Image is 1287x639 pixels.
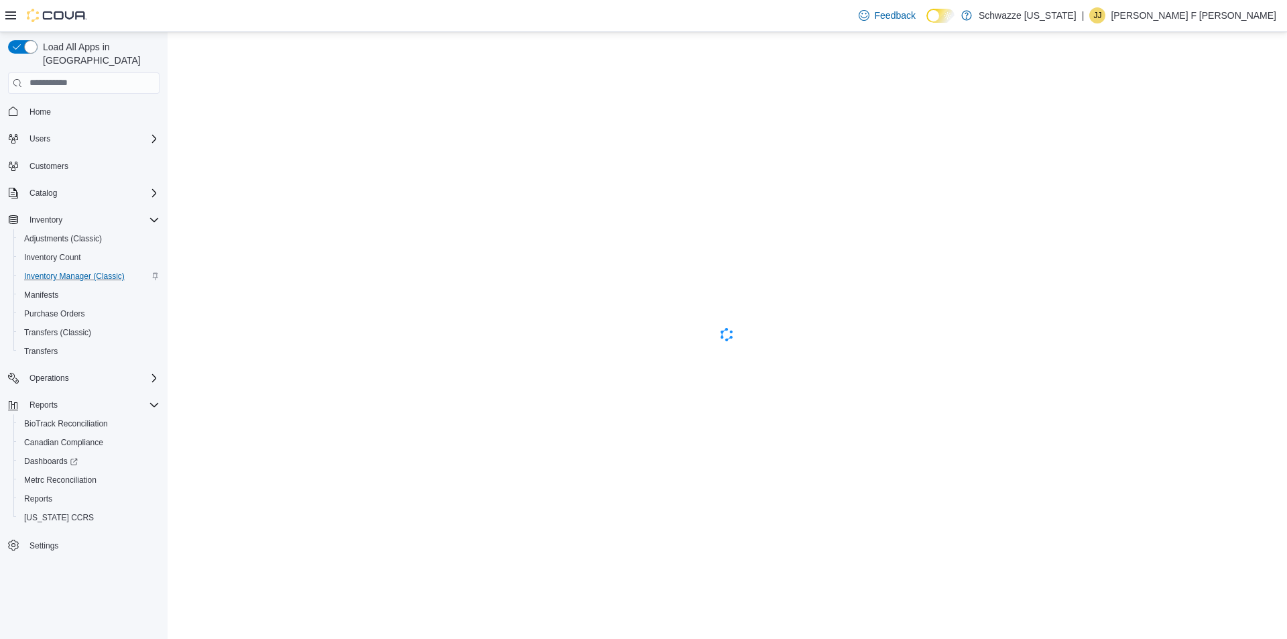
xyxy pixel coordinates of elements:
[24,397,160,413] span: Reports
[1089,7,1105,23] div: James Jr F Wade
[24,538,64,554] a: Settings
[3,396,165,414] button: Reports
[1093,7,1101,23] span: JJ
[24,271,125,282] span: Inventory Manager (Classic)
[13,414,165,433] button: BioTrack Reconciliation
[24,212,160,228] span: Inventory
[8,97,160,590] nav: Complex example
[19,287,64,303] a: Manifests
[3,102,165,121] button: Home
[13,229,165,248] button: Adjustments (Classic)
[19,491,58,507] a: Reports
[19,416,113,432] a: BioTrack Reconciliation
[24,536,160,553] span: Settings
[24,475,97,485] span: Metrc Reconciliation
[29,540,58,551] span: Settings
[19,472,160,488] span: Metrc Reconciliation
[24,370,160,386] span: Operations
[24,397,63,413] button: Reports
[24,104,56,120] a: Home
[13,304,165,323] button: Purchase Orders
[24,212,68,228] button: Inventory
[29,188,57,198] span: Catalog
[24,493,52,504] span: Reports
[3,211,165,229] button: Inventory
[3,156,165,176] button: Customers
[13,286,165,304] button: Manifests
[19,416,160,432] span: BioTrack Reconciliation
[19,287,160,303] span: Manifests
[13,452,165,471] a: Dashboards
[24,131,160,147] span: Users
[1082,7,1085,23] p: |
[24,437,103,448] span: Canadian Compliance
[24,185,62,201] button: Catalog
[24,456,78,467] span: Dashboards
[24,233,102,244] span: Adjustments (Classic)
[29,161,68,172] span: Customers
[3,184,165,202] button: Catalog
[19,268,160,284] span: Inventory Manager (Classic)
[19,325,160,341] span: Transfers (Classic)
[3,369,165,388] button: Operations
[19,453,160,469] span: Dashboards
[27,9,87,22] img: Cova
[19,472,102,488] a: Metrc Reconciliation
[13,489,165,508] button: Reports
[24,158,160,174] span: Customers
[29,133,50,144] span: Users
[24,370,74,386] button: Operations
[24,418,108,429] span: BioTrack Reconciliation
[13,342,165,361] button: Transfers
[19,306,160,322] span: Purchase Orders
[29,373,69,384] span: Operations
[979,7,1077,23] p: Schwazze [US_STATE]
[24,252,81,263] span: Inventory Count
[19,268,130,284] a: Inventory Manager (Classic)
[19,343,160,359] span: Transfers
[19,434,109,451] a: Canadian Compliance
[13,508,165,527] button: [US_STATE] CCRS
[24,308,85,319] span: Purchase Orders
[19,306,90,322] a: Purchase Orders
[29,107,51,117] span: Home
[19,249,86,266] a: Inventory Count
[3,535,165,555] button: Settings
[19,325,97,341] a: Transfers (Classic)
[29,400,58,410] span: Reports
[13,267,165,286] button: Inventory Manager (Classic)
[24,185,160,201] span: Catalog
[19,231,107,247] a: Adjustments (Classic)
[19,491,160,507] span: Reports
[19,249,160,266] span: Inventory Count
[19,231,160,247] span: Adjustments (Classic)
[13,471,165,489] button: Metrc Reconciliation
[853,2,921,29] a: Feedback
[926,9,955,23] input: Dark Mode
[19,453,83,469] a: Dashboards
[24,131,56,147] button: Users
[13,323,165,342] button: Transfers (Classic)
[38,40,160,67] span: Load All Apps in [GEOGRAPHIC_DATA]
[24,290,58,300] span: Manifests
[19,343,63,359] a: Transfers
[19,434,160,451] span: Canadian Compliance
[875,9,916,22] span: Feedback
[13,248,165,267] button: Inventory Count
[13,433,165,452] button: Canadian Compliance
[24,327,91,338] span: Transfers (Classic)
[3,129,165,148] button: Users
[24,103,160,120] span: Home
[19,510,160,526] span: Washington CCRS
[24,346,58,357] span: Transfers
[24,158,74,174] a: Customers
[29,215,62,225] span: Inventory
[19,510,99,526] a: [US_STATE] CCRS
[1111,7,1276,23] p: [PERSON_NAME] F [PERSON_NAME]
[24,512,94,523] span: [US_STATE] CCRS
